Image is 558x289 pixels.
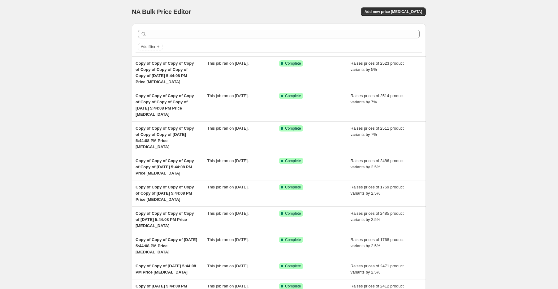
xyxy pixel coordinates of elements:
[285,284,301,289] span: Complete
[285,158,301,163] span: Complete
[207,185,249,189] span: This job ran on [DATE].
[141,44,155,49] span: Add filter
[351,93,404,104] span: Raises prices of 2514 product variants by 7%
[136,211,194,228] span: Copy of Copy of Copy of Copy of [DATE] 5:44:08 PM Price [MEDICAL_DATA]
[207,284,249,288] span: This job ran on [DATE].
[351,61,404,72] span: Raises prices of 2523 product variants by 5%
[361,7,426,16] button: Add new price [MEDICAL_DATA]
[207,93,249,98] span: This job ran on [DATE].
[136,93,194,117] span: Copy of Copy of Copy of Copy of Copy of Copy of Copy of [DATE] 5:44:08 PM Price [MEDICAL_DATA]
[136,185,194,202] span: Copy of Copy of Copy of Copy of Copy of [DATE] 5:44:08 PM Price [MEDICAL_DATA]
[207,61,249,66] span: This job ran on [DATE].
[285,61,301,66] span: Complete
[351,237,404,248] span: Raises prices of 1768 product variants by 2.5%
[351,211,404,222] span: Raises prices of 2485 product variants by 2.5%
[285,264,301,269] span: Complete
[136,264,196,274] span: Copy of Copy of [DATE] 5:44:08 PM Price [MEDICAL_DATA]
[136,158,194,175] span: Copy of Copy of Copy of Copy of Copy of [DATE] 5:44:08 PM Price [MEDICAL_DATA]
[136,237,197,254] span: Copy of Copy of Copy of [DATE] 5:44:08 PM Price [MEDICAL_DATA]
[207,211,249,216] span: This job ran on [DATE].
[285,93,301,98] span: Complete
[207,264,249,268] span: This job ran on [DATE].
[207,158,249,163] span: This job ran on [DATE].
[351,264,404,274] span: Raises prices of 2471 product variants by 2.5%
[285,237,301,242] span: Complete
[207,237,249,242] span: This job ran on [DATE].
[207,126,249,131] span: This job ran on [DATE].
[351,185,404,196] span: Raises prices of 1769 product variants by 2.5%
[351,158,404,169] span: Raises prices of 2486 product variants by 2.5%
[285,211,301,216] span: Complete
[285,185,301,190] span: Complete
[285,126,301,131] span: Complete
[351,126,404,137] span: Raises prices of 2511 product variants by 7%
[132,8,191,15] span: NA Bulk Price Editor
[138,43,163,50] button: Add filter
[365,9,422,14] span: Add new price [MEDICAL_DATA]
[136,126,194,149] span: Copy of Copy of Copy of Copy of Copy of Copy of [DATE] 5:44:08 PM Price [MEDICAL_DATA]
[136,61,194,84] span: Copy of Copy of Copy of Copy of Copy of Copy of Copy of Copy of [DATE] 5:44:08 PM Price [MEDICAL_...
